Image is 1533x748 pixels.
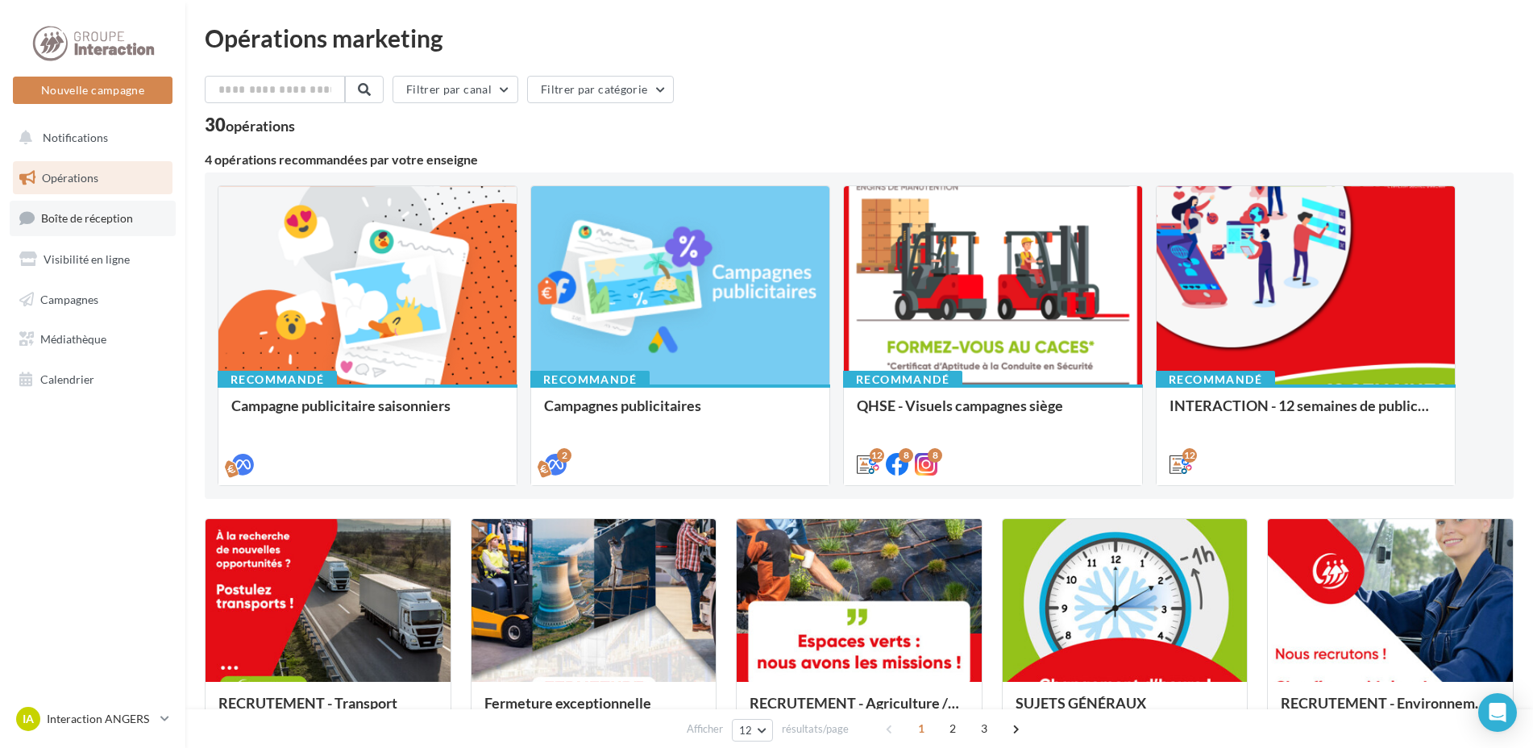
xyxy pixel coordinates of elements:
div: 12 [870,448,884,463]
div: RECRUTEMENT - Agriculture / Espaces verts [750,695,969,727]
div: Recommandé [218,371,337,389]
div: 8 [928,448,942,463]
span: Opérations [42,171,98,185]
span: Campagnes [40,292,98,305]
a: Médiathèque [10,322,176,356]
div: 4 opérations recommandées par votre enseigne [205,153,1514,166]
div: 12 [1182,448,1197,463]
a: Campagnes [10,283,176,317]
div: 2 [557,448,571,463]
span: IA [23,711,34,727]
div: Campagnes publicitaires [544,397,816,430]
span: Médiathèque [40,332,106,346]
div: SUJETS GÉNÉRAUX [1016,695,1235,727]
div: RECRUTEMENT - Environnement [1281,695,1500,727]
div: Open Intercom Messenger [1478,693,1517,732]
button: 12 [732,719,773,742]
span: Visibilité en ligne [44,252,130,266]
button: Nouvelle campagne [13,77,172,104]
span: 1 [908,716,934,742]
button: Notifications [10,121,169,155]
div: Campagne publicitaire saisonniers [231,397,504,430]
a: Opérations [10,161,176,195]
div: Recommandé [530,371,650,389]
button: Filtrer par canal [393,76,518,103]
span: 12 [739,724,753,737]
div: 30 [205,116,295,134]
div: Fermeture exceptionnelle [484,695,704,727]
div: Opérations marketing [205,26,1514,50]
div: opérations [226,118,295,133]
span: 3 [971,716,997,742]
div: Recommandé [843,371,962,389]
div: QHSE - Visuels campagnes siège [857,397,1129,430]
div: 8 [899,448,913,463]
span: Boîte de réception [41,211,133,225]
div: RECRUTEMENT - Transport [218,695,438,727]
button: Filtrer par catégorie [527,76,674,103]
a: Boîte de réception [10,201,176,235]
div: INTERACTION - 12 semaines de publication [1169,397,1442,430]
span: résultats/page [782,721,849,737]
span: Notifications [43,131,108,144]
a: Visibilité en ligne [10,243,176,276]
span: 2 [940,716,966,742]
p: Interaction ANGERS [47,711,154,727]
span: Afficher [687,721,723,737]
a: IA Interaction ANGERS [13,704,172,734]
a: Calendrier [10,363,176,397]
div: Recommandé [1156,371,1275,389]
span: Calendrier [40,372,94,386]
